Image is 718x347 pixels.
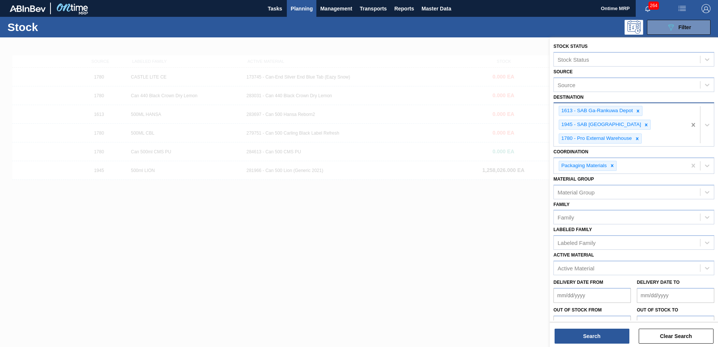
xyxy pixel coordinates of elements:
h1: Stock [7,23,119,31]
button: Notifications [636,3,660,14]
label: Source [553,69,573,74]
span: Filter [678,24,691,30]
div: Packaging Materials [559,161,608,171]
div: 1613 - SAB Ga-Rankuwa Depot [559,106,634,116]
div: Programming: no user selected [625,20,643,35]
label: Out of Stock to [637,307,678,313]
label: Family [553,202,570,207]
span: Transports [360,4,387,13]
div: Labeled Family [558,240,596,246]
input: mm/dd/yyyy [637,316,714,331]
label: Material Group [553,176,594,182]
div: Active Material [558,265,594,271]
input: mm/dd/yyyy [553,288,631,303]
span: 264 [648,1,659,10]
label: Destination [553,95,583,100]
span: Reports [394,4,414,13]
div: 1945 - SAB [GEOGRAPHIC_DATA] [559,120,642,129]
span: Management [320,4,352,13]
label: Stock Status [553,44,587,49]
span: Planning [291,4,313,13]
img: userActions [678,4,687,13]
button: Filter [647,20,711,35]
div: Family [558,214,574,221]
label: Out of Stock from [553,307,602,313]
span: Master Data [421,4,451,13]
input: mm/dd/yyyy [637,288,714,303]
label: Labeled Family [553,227,592,232]
img: Logout [702,4,711,13]
img: TNhmsLtSVTkK8tSr43FrP2fwEKptu5GPRR3wAAAABJRU5ErkJggg== [10,5,46,12]
span: Tasks [267,4,283,13]
div: 1780 - Pro External Warehouse [559,134,633,143]
label: Active Material [553,252,594,258]
input: mm/dd/yyyy [553,316,631,331]
div: Source [558,82,576,88]
label: Delivery Date from [553,280,603,285]
div: Material Group [558,189,595,195]
label: Coordination [553,149,588,154]
label: Delivery Date to [637,280,679,285]
div: Stock Status [558,56,589,62]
